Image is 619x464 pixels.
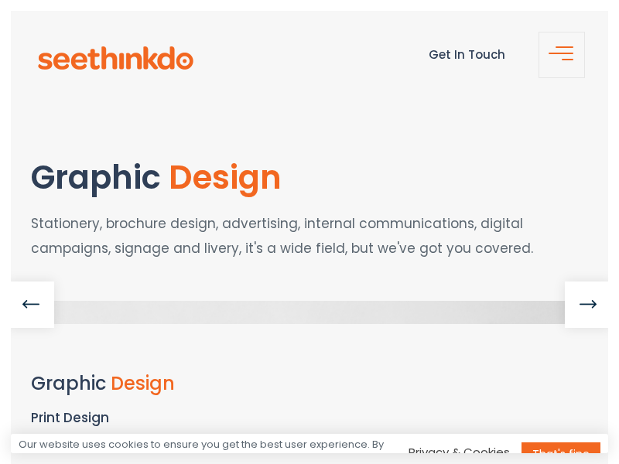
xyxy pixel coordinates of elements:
[169,155,282,200] span: Design
[429,46,505,63] a: Get In Touch
[38,46,193,70] img: see-think-do-logo.png
[31,211,588,261] p: Stationery, brochure design, advertising, internal communications, digital campaigns, signage and...
[111,370,175,396] span: Design
[409,444,510,460] a: Privacy & Cookies
[31,374,588,394] h2: Graphic Design
[31,155,161,200] span: Graphic
[31,370,106,396] span: Graphic
[31,408,588,427] li: Print Design
[31,160,588,196] h1: Graphic Design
